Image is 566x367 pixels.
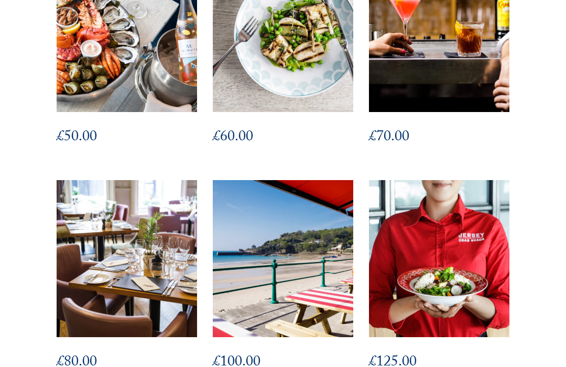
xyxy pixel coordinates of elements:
bdi: 60.00 [213,125,253,151]
span: £ [213,125,220,151]
bdi: 70.00 [369,125,409,151]
bdi: 50.00 [57,125,97,151]
span: £ [57,125,64,151]
span: £ [369,125,376,151]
